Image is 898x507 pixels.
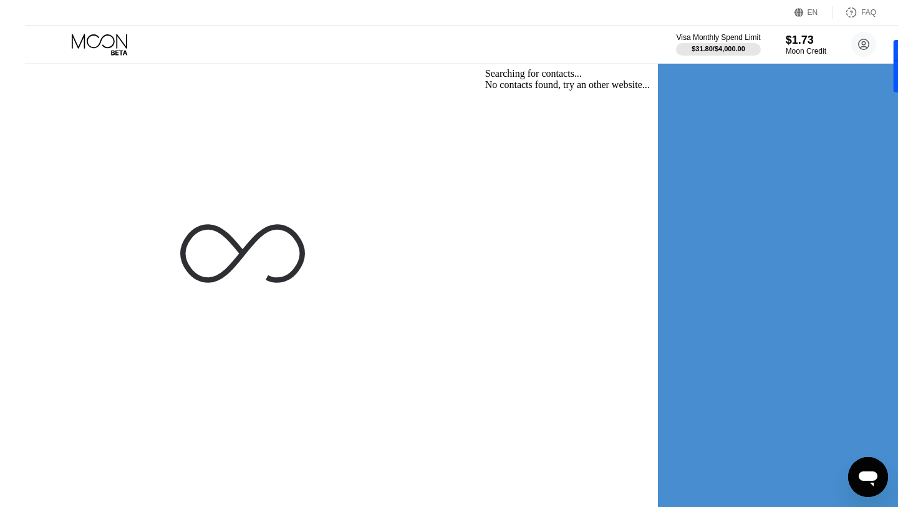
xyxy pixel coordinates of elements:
div: $31.80 / $4,000.00 [692,45,745,52]
div: Moon Credit [786,47,826,56]
div: $1.73Moon Credit [786,34,826,56]
div: No contacts found, try an other website... [485,79,658,91]
iframe: Button to launch messaging window [848,457,888,497]
div: Visa Monthly Spend Limit$31.80/$4,000.00 [676,33,760,56]
div: $1.73 [786,34,826,47]
div: EN [794,6,833,19]
div: Searching for contacts... [485,68,658,79]
div: FAQ [861,8,876,17]
div: Visa Monthly Spend Limit [676,33,760,42]
div: FAQ [833,6,876,19]
div: EN [808,8,818,17]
